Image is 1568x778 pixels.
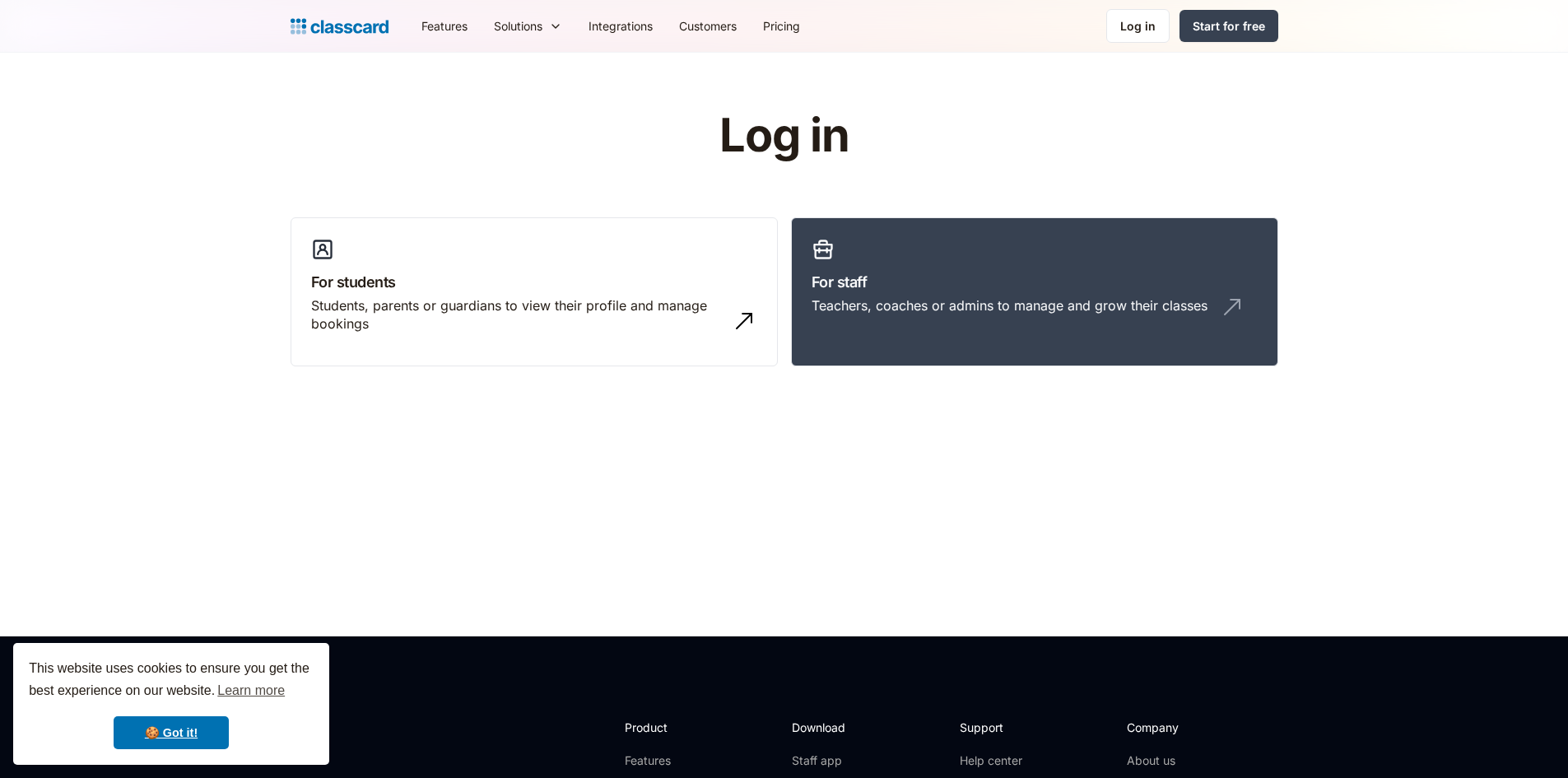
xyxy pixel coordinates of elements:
[1127,719,1236,736] h2: Company
[291,15,389,38] a: home
[1127,752,1236,769] a: About us
[625,719,713,736] h2: Product
[311,271,757,293] h3: For students
[666,7,750,44] a: Customers
[792,719,859,736] h2: Download
[812,296,1207,314] div: Teachers, coaches or admins to manage and grow their classes
[812,271,1258,293] h3: For staff
[311,296,724,333] div: Students, parents or guardians to view their profile and manage bookings
[1106,9,1170,43] a: Log in
[29,659,314,703] span: This website uses cookies to ensure you get the best experience on our website.
[791,217,1278,367] a: For staffTeachers, coaches or admins to manage and grow their classes
[1179,10,1278,42] a: Start for free
[13,643,329,765] div: cookieconsent
[960,752,1026,769] a: Help center
[1193,17,1265,35] div: Start for free
[750,7,813,44] a: Pricing
[575,7,666,44] a: Integrations
[291,217,778,367] a: For studentsStudents, parents or guardians to view their profile and manage bookings
[114,716,229,749] a: dismiss cookie message
[625,752,713,769] a: Features
[481,7,575,44] div: Solutions
[494,17,542,35] div: Solutions
[792,752,859,769] a: Staff app
[215,678,287,703] a: learn more about cookies
[408,7,481,44] a: Features
[523,110,1045,161] h1: Log in
[960,719,1026,736] h2: Support
[1120,17,1156,35] div: Log in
